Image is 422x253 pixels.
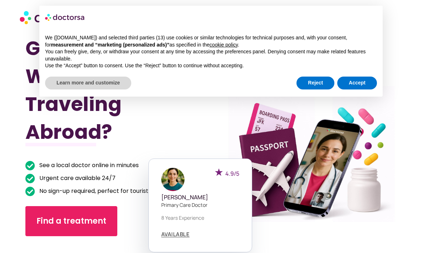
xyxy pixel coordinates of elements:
p: 8 years experience [161,214,239,222]
span: No sign-up required, perfect for tourists on the go [38,186,180,196]
p: We ([DOMAIN_NAME]) and selected third parties (13) use cookies or similar technologies for techni... [45,34,377,48]
span: Find a treatment [36,215,106,227]
span: 4.9/5 [225,170,239,177]
a: AVAILABLE [161,232,190,237]
h5: [PERSON_NAME] [161,194,239,201]
span: See a local doctor online in minutes [38,160,139,170]
strong: measurement and “marketing (personalized ads)” [51,42,169,48]
button: Reject [296,77,334,89]
p: Primary care doctor [161,201,239,209]
button: Accept [337,77,377,89]
p: You can freely give, deny, or withdraw your consent at any time by accessing the preferences pane... [45,48,377,62]
a: cookie policy [210,42,238,48]
a: Find a treatment [25,206,117,236]
span: Urgent care available 24/7 [38,173,116,183]
h1: Got Sick While Traveling Abroad? [25,34,183,146]
img: logo [45,11,85,23]
button: Learn more and customize [45,77,131,89]
p: Use the “Accept” button to consent. Use the “Reject” button to continue without accepting. [45,62,377,69]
